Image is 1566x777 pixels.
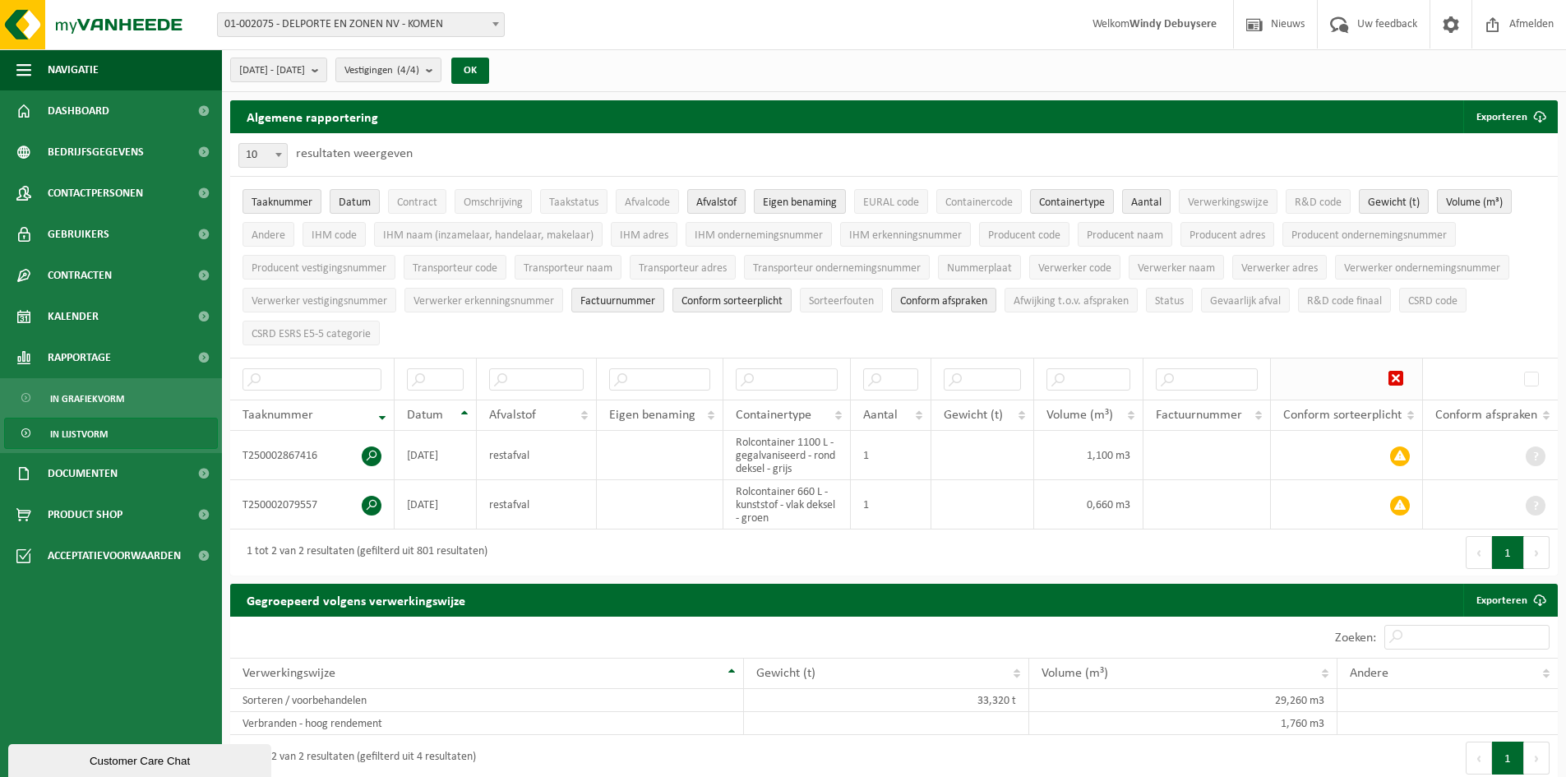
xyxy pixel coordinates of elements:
[413,295,554,308] span: Verwerker erkenningsnummer
[1201,288,1290,312] button: Gevaarlijk afval : Activate to sort
[4,418,218,449] a: In lijstvorm
[1180,222,1274,247] button: Producent adresProducent adres: Activate to sort
[48,535,181,576] span: Acceptatievoorwaarden
[218,13,504,36] span: 01-002075 - DELPORTE EN ZONEN NV - KOMEN
[1437,189,1512,214] button: Volume (m³)Volume (m³): Activate to sort
[217,12,505,37] span: 01-002075 - DELPORTE EN ZONEN NV - KOMEN
[611,222,677,247] button: IHM adresIHM adres: Activate to sort
[524,262,612,275] span: Transporteur naam
[243,667,335,680] span: Verwerkingswijze
[1029,255,1120,280] button: Verwerker codeVerwerker code: Activate to sort
[243,321,380,345] button: CSRD ESRS E5-5 categorieCSRD ESRS E5-5 categorie: Activate to sort
[8,741,275,777] iframe: chat widget
[230,584,482,616] h2: Gegroepeerd volgens verwerkingswijze
[1466,742,1492,775] button: Previous
[672,288,792,312] button: Conform sorteerplicht : Activate to sort
[464,197,523,209] span: Omschrijving
[1298,288,1391,312] button: R&D code finaalR&amp;D code finaal: Activate to sort
[243,288,396,312] button: Verwerker vestigingsnummerVerwerker vestigingsnummer: Activate to sort
[696,197,737,209] span: Afvalstof
[413,262,497,275] span: Transporteur code
[252,262,386,275] span: Producent vestigingsnummer
[1350,667,1388,680] span: Andere
[50,419,108,450] span: In lijstvorm
[252,328,371,340] span: CSRD ESRS E5-5 categorie
[1282,222,1456,247] button: Producent ondernemingsnummerProducent ondernemingsnummer: Activate to sort
[239,58,305,83] span: [DATE] - [DATE]
[616,189,679,214] button: AfvalcodeAfvalcode: Activate to sort
[744,689,1029,712] td: 33,320 t
[1307,295,1382,308] span: R&D code finaal
[763,197,837,209] span: Eigen benaming
[397,65,419,76] count: (4/4)
[48,132,144,173] span: Bedrijfsgegevens
[252,295,387,308] span: Verwerker vestigingsnummer
[681,295,783,308] span: Conform sorteerplicht
[477,480,598,530] td: restafval
[1524,536,1550,569] button: Next
[1190,229,1265,242] span: Producent adres
[549,197,598,209] span: Taakstatus
[851,431,931,480] td: 1
[238,743,476,773] div: 1 tot 2 van 2 resultaten (gefilterd uit 4 resultaten)
[854,189,928,214] button: EURAL codeEURAL code: Activate to sort
[1492,536,1524,569] button: 1
[243,409,313,422] span: Taaknummer
[515,255,621,280] button: Transporteur naamTransporteur naam: Activate to sort
[1146,288,1193,312] button: StatusStatus: Activate to sort
[936,189,1022,214] button: ContainercodeContainercode: Activate to sort
[230,58,327,82] button: [DATE] - [DATE]
[339,197,371,209] span: Datum
[252,229,285,242] span: Andere
[344,58,419,83] span: Vestigingen
[945,197,1013,209] span: Containercode
[1087,229,1163,242] span: Producent naam
[849,229,962,242] span: IHM erkenningsnummer
[230,689,744,712] td: Sorteren / voorbehandelen
[863,409,898,422] span: Aantal
[296,147,413,160] label: resultaten weergeven
[238,538,487,567] div: 1 tot 2 van 2 resultaten (gefilterd uit 801 resultaten)
[1291,229,1447,242] span: Producent ondernemingsnummer
[404,288,563,312] button: Verwerker erkenningsnummerVerwerker erkenningsnummer: Activate to sort
[944,409,1003,422] span: Gewicht (t)
[1042,667,1108,680] span: Volume (m³)
[1368,197,1420,209] span: Gewicht (t)
[48,173,143,214] span: Contactpersonen
[312,229,357,242] span: IHM code
[1034,431,1143,480] td: 1,100 m3
[900,295,987,308] span: Conform afspraken
[477,431,598,480] td: restafval
[851,480,931,530] td: 1
[1038,262,1111,275] span: Verwerker code
[455,189,532,214] button: OmschrijvingOmschrijving: Activate to sort
[48,90,109,132] span: Dashboard
[1344,262,1500,275] span: Verwerker ondernemingsnummer
[230,712,744,735] td: Verbranden - hoog rendement
[1078,222,1172,247] button: Producent naamProducent naam: Activate to sort
[988,229,1060,242] span: Producent code
[1435,409,1537,422] span: Conform afspraken
[723,431,851,480] td: Rolcontainer 1100 L - gegalvaniseerd - rond deksel - grijs
[1524,742,1550,775] button: Next
[4,382,218,414] a: In grafiekvorm
[48,49,99,90] span: Navigatie
[238,143,288,168] span: 10
[489,409,536,422] span: Afvalstof
[800,288,883,312] button: SorteerfoutenSorteerfouten: Activate to sort
[48,337,111,378] span: Rapportage
[230,480,395,530] td: T250002079557
[1029,712,1337,735] td: 1,760 m3
[1156,409,1242,422] span: Factuurnummer
[1408,295,1457,308] span: CSRD code
[1129,255,1224,280] button: Verwerker naamVerwerker naam: Activate to sort
[1210,295,1281,308] span: Gevaarlijk afval
[388,189,446,214] button: ContractContract: Activate to sort
[979,222,1069,247] button: Producent codeProducent code: Activate to sort
[1232,255,1327,280] button: Verwerker adresVerwerker adres: Activate to sort
[383,229,594,242] span: IHM naam (inzamelaar, handelaar, makelaar)
[1188,197,1268,209] span: Verwerkingswijze
[395,431,477,480] td: [DATE]
[1122,189,1171,214] button: AantalAantal: Activate to sort
[686,222,832,247] button: IHM ondernemingsnummerIHM ondernemingsnummer: Activate to sort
